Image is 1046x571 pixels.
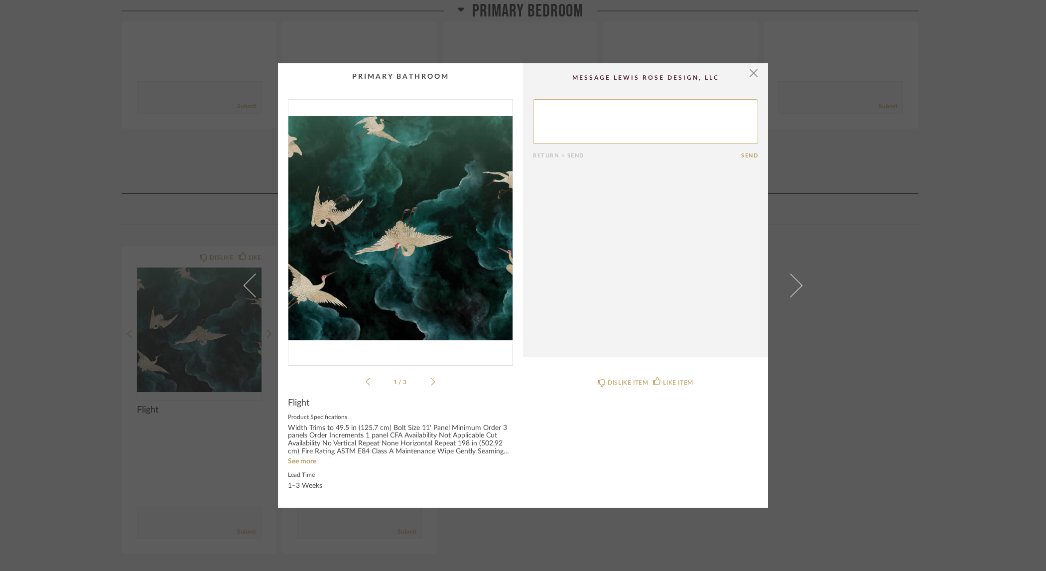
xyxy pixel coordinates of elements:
[398,379,403,385] span: /
[288,413,513,421] label: Product Specifications
[663,378,693,388] div: LIKE ITEM
[393,379,398,385] span: 1
[741,152,758,159] button: Send
[288,425,513,456] div: Width Trims to 49.5 in (125.7 cm) Bolt Size 11' Panel Minimum Order 3 panels Order Increments 1 p...
[288,482,322,490] div: 1–3 Weeks
[288,100,513,357] div: 0
[744,63,764,83] button: Close
[288,470,322,478] label: Lead Time
[533,152,741,159] div: Return = Send
[403,379,408,385] span: 3
[288,398,309,409] span: Flight
[288,458,316,465] a: See more
[288,100,513,357] img: 00f346f3-d4d4-4d4d-95d6-2e19a1b469b2_1000x1000.jpg
[608,378,648,388] div: DISLIKE ITEM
